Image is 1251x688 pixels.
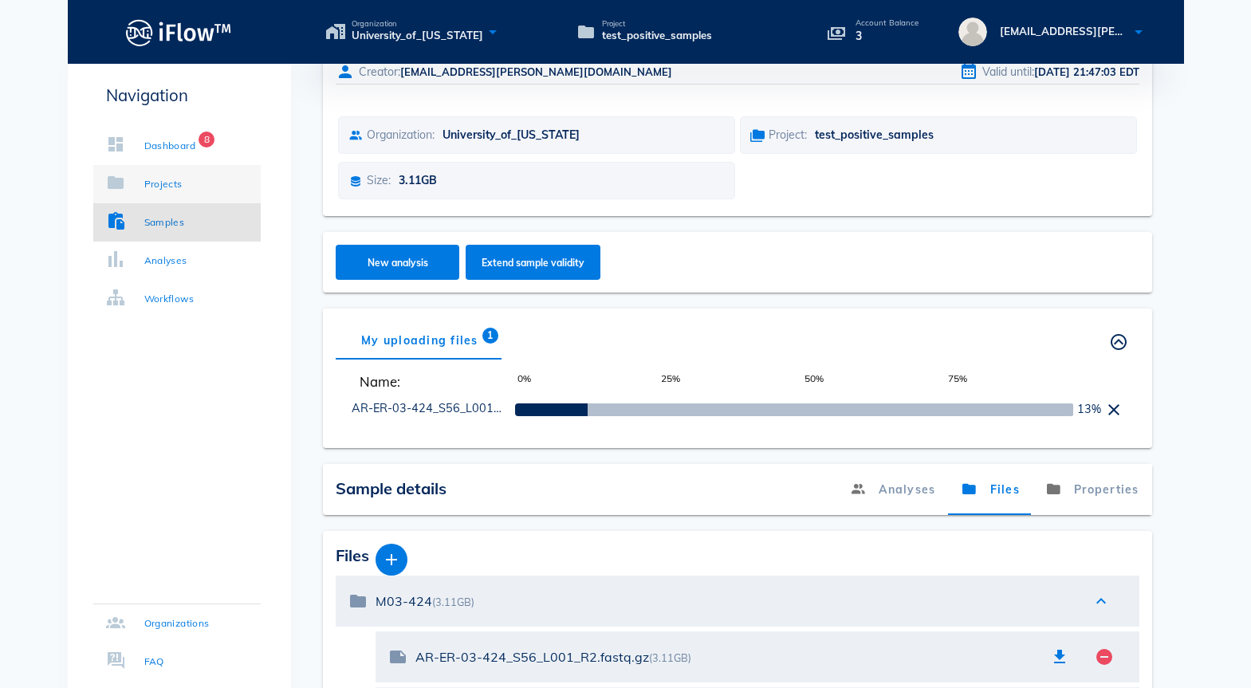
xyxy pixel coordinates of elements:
[837,464,948,515] a: Analyses
[769,128,807,142] span: Project:
[144,176,183,192] div: Projects
[336,478,447,498] span: Sample details
[856,27,919,45] p: 3
[199,132,214,147] span: Badge
[352,401,560,415] a: AR-ER-03-424_S56_L001_R1.fastq.gz
[352,20,483,28] span: Organization
[144,214,185,230] div: Samples
[948,464,1033,515] a: Files
[815,128,934,142] span: test_positive_samples
[144,253,187,269] div: Analyses
[948,372,1092,391] span: 75%
[432,596,474,608] span: (3.11GB)
[400,65,672,78] span: [EMAIL_ADDRESS][PERSON_NAME][DOMAIN_NAME]
[336,245,459,280] button: New analysis
[351,257,443,269] span: New analysis
[1095,647,1114,666] i: remove_circle
[443,128,580,142] span: University_of_[US_STATE]
[352,28,483,44] span: University_of_[US_STATE]
[466,245,600,280] button: Extend sample validity
[367,128,435,142] span: Organization:
[336,544,1139,576] div: Files
[482,328,498,344] span: Badge
[399,173,437,187] span: 3.11GB
[958,18,987,46] img: avatar.16069ca8.svg
[1034,65,1139,78] span: [DATE] 21:47:03 EDT
[359,65,400,79] span: Creator:
[517,372,661,391] span: 0%
[376,594,1076,609] div: M03-424
[602,20,712,28] span: Project
[481,257,584,269] span: Extend sample validity
[144,615,210,631] div: Organizations
[367,173,391,187] span: Size:
[982,65,1034,79] span: Valid until:
[1033,464,1152,515] a: Properties
[602,28,712,44] span: test_positive_samples
[856,19,919,27] p: Account Balance
[415,650,1037,665] div: AR-ER-03-424_S56_L001_R2.fastq.gz
[661,372,804,391] span: 25%
[804,372,948,391] span: 50%
[93,83,261,108] p: Navigation
[1092,592,1111,611] i: expand_less
[352,372,506,391] span: Name:
[1077,401,1101,419] span: 13%
[68,14,291,50] a: Logo
[649,651,691,664] span: (3.11GB)
[144,291,195,307] div: Workflows
[336,321,504,360] div: My uploading files
[144,654,164,670] div: FAQ
[388,647,407,666] i: note
[348,592,368,611] i: folder
[144,138,196,154] div: Dashboard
